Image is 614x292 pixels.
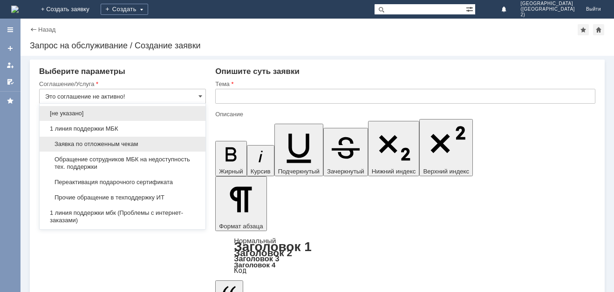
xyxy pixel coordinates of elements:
div: Формат абзаца [215,238,595,274]
a: Назад [38,26,55,33]
a: Код [234,266,246,275]
img: logo [11,6,19,13]
div: Описание [215,111,594,117]
a: Мои согласования [3,74,18,89]
a: Заголовок 3 [234,254,279,263]
a: Перейти на домашнюю страницу [11,6,19,13]
span: Переактивация подарочного сертификата [45,179,200,186]
span: Формат абзаца [219,223,263,230]
span: Заявка по отложенным чекам [45,140,200,148]
span: Курсив [251,168,271,175]
span: 2) [520,12,574,18]
span: Жирный [219,168,243,175]
span: 1 линия поддержки МБК [45,125,200,133]
span: Выберите параметры [39,67,125,76]
span: Обращение сотрудников МБК на недоступность тех. поддержки [45,156,200,171]
span: Зачеркнутый [327,168,364,175]
button: Нижний индекс [368,121,420,176]
span: Верхний индекс [423,168,469,175]
button: Жирный [215,141,247,176]
a: Заголовок 2 [234,247,292,258]
button: Формат абзаца [215,176,266,231]
div: Добавить в избранное [578,24,589,35]
a: Мои заявки [3,58,18,73]
a: Нормальный [234,237,276,245]
button: Верхний индекс [419,119,473,176]
div: Запрос на обслуживание / Создание заявки [30,41,605,50]
span: Подчеркнутый [278,168,320,175]
div: Создать [101,4,148,15]
a: Заголовок 1 [234,239,312,254]
a: Заголовок 4 [234,261,275,269]
div: Тема [215,81,594,87]
div: Сделать домашней страницей [593,24,604,35]
button: Подчеркнутый [274,124,323,176]
span: 1 линия поддержки мбк (Проблемы с интернет-заказами) [45,209,200,224]
button: Курсив [247,145,274,176]
span: ([GEOGRAPHIC_DATA] [520,7,574,12]
span: [не указано] [45,110,200,117]
button: Зачеркнутый [323,128,368,176]
span: Нижний индекс [372,168,416,175]
span: Расширенный поиск [466,4,475,13]
span: Опишите суть заявки [215,67,300,76]
span: [GEOGRAPHIC_DATA] [520,1,574,7]
a: Создать заявку [3,41,18,56]
div: Соглашение/Услуга [39,81,204,87]
span: Прочие обращение в техподдержку ИТ [45,194,200,201]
